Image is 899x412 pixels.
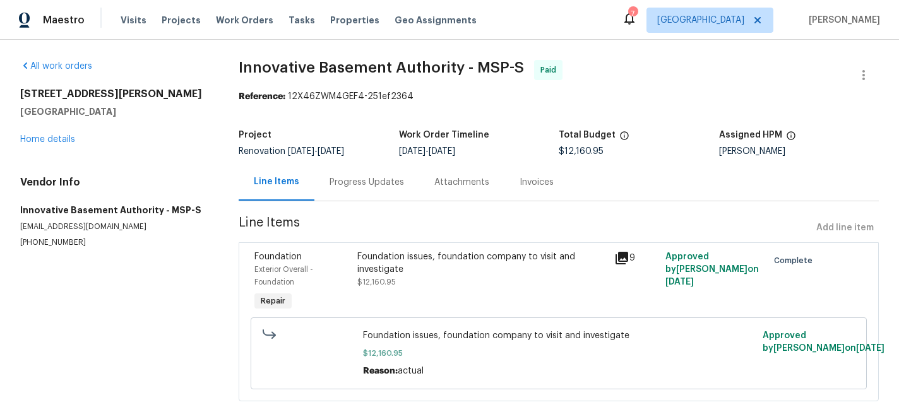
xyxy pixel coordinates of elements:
span: Visits [121,14,146,26]
span: - [288,147,344,156]
p: [PHONE_NUMBER] [20,237,208,248]
h5: Work Order Timeline [399,131,489,139]
span: [GEOGRAPHIC_DATA] [657,14,744,26]
span: [DATE] [288,147,314,156]
div: Progress Updates [330,176,404,189]
span: Projects [162,14,201,26]
span: Innovative Basement Authority - MSP-S [239,60,524,75]
div: 9 [614,250,658,266]
h5: Total Budget [559,131,616,139]
span: Foundation issues, foundation company to visit and investigate [363,329,755,342]
span: Maestro [43,14,85,26]
h5: Project [239,131,271,139]
div: Foundation issues, foundation company to visit and investigate [357,250,606,276]
span: The hpm assigned to this work order. [786,131,796,147]
span: Repair [256,295,290,307]
h5: Assigned HPM [719,131,782,139]
div: Line Items [254,175,299,188]
span: - [399,147,455,156]
h5: Innovative Basement Authority - MSP-S [20,204,208,216]
span: [DATE] [429,147,455,156]
a: All work orders [20,62,92,71]
span: [DATE] [665,278,694,286]
span: Foundation [254,252,302,261]
div: Invoices [520,176,554,189]
span: Work Orders [216,14,273,26]
h4: Vendor Info [20,176,208,189]
span: Reason: [363,367,398,375]
span: Approved by [PERSON_NAME] on [763,331,884,353]
span: [DATE] [856,344,884,353]
span: $12,160.95 [559,147,604,156]
b: Reference: [239,92,285,101]
div: [PERSON_NAME] [719,147,879,156]
span: [DATE] [318,147,344,156]
span: [PERSON_NAME] [804,14,880,26]
span: Properties [330,14,379,26]
span: Approved by [PERSON_NAME] on [665,252,759,286]
div: 12X46ZWM4GEF4-251ef2364 [239,90,879,103]
span: $12,160.95 [357,278,396,286]
div: Attachments [434,176,489,189]
h5: [GEOGRAPHIC_DATA] [20,105,208,118]
span: $12,160.95 [363,347,755,360]
span: The total cost of line items that have been proposed by Opendoor. This sum includes line items th... [619,131,629,147]
div: 7 [628,8,637,20]
span: [DATE] [399,147,426,156]
span: Geo Assignments [395,14,477,26]
span: actual [398,367,424,375]
span: Line Items [239,216,811,240]
span: Complete [774,254,818,267]
h2: [STREET_ADDRESS][PERSON_NAME] [20,88,208,100]
p: [EMAIL_ADDRESS][DOMAIN_NAME] [20,221,208,232]
span: Exterior Overall - Foundation [254,266,313,286]
a: Home details [20,135,75,144]
span: Renovation [239,147,344,156]
span: Tasks [289,16,315,25]
span: Paid [540,64,561,76]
